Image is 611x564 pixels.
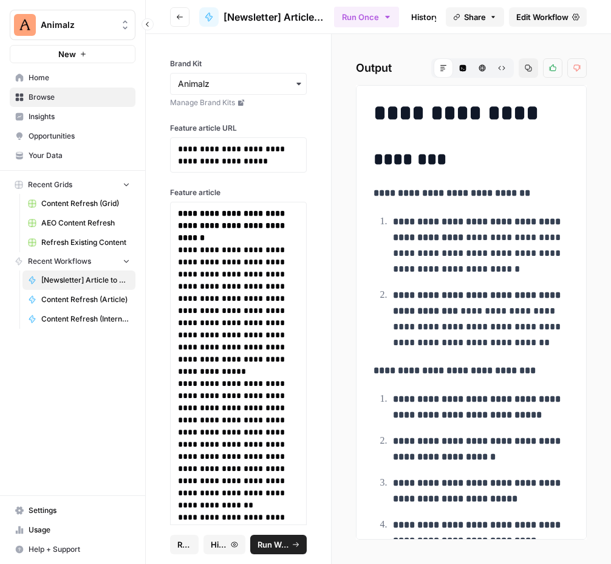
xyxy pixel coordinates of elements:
[170,97,307,108] a: Manage Brand Kits
[10,501,135,520] a: Settings
[177,538,191,551] span: Reset
[22,213,135,233] a: AEO Content Refresh
[41,275,130,286] span: [Newsletter] Article to Newsletter ([PERSON_NAME])
[509,7,587,27] a: Edit Workflow
[211,538,227,551] span: History
[199,7,324,27] a: [Newsletter] Article to Newsletter ([PERSON_NAME])
[170,58,307,69] label: Brand Kit
[14,14,36,36] img: Animalz Logo
[28,179,72,190] span: Recent Grids
[29,92,130,103] span: Browse
[10,107,135,126] a: Insights
[10,176,135,194] button: Recent Grids
[334,7,399,27] button: Run Once
[22,270,135,290] a: [Newsletter] Article to Newsletter ([PERSON_NAME])
[170,187,307,198] label: Feature article
[29,544,130,555] span: Help + Support
[10,68,135,88] a: Home
[28,256,91,267] span: Recent Workflows
[29,150,130,161] span: Your Data
[178,78,299,90] input: Animalz
[22,194,135,213] a: Content Refresh (Grid)
[203,535,245,554] button: History
[10,126,135,146] a: Opportunities
[29,131,130,142] span: Opportunities
[10,45,135,63] button: New
[10,520,135,540] a: Usage
[516,11,568,23] span: Edit Workflow
[10,146,135,165] a: Your Data
[258,538,288,551] span: Run Workflow
[41,19,114,31] span: Animalz
[22,233,135,252] a: Refresh Existing Content
[41,314,130,325] span: Content Refresh (Internal Links & Meta)
[41,218,130,229] span: AEO Content Refresh
[170,535,199,554] button: Reset
[58,48,76,60] span: New
[224,10,324,24] span: [Newsletter] Article to Newsletter ([PERSON_NAME])
[41,294,130,305] span: Content Refresh (Article)
[29,72,130,83] span: Home
[464,11,486,23] span: Share
[404,7,446,27] a: History
[29,505,130,516] span: Settings
[170,123,307,134] label: Feature article URL
[29,524,130,535] span: Usage
[41,237,130,248] span: Refresh Existing Content
[10,88,135,107] a: Browse
[41,198,130,209] span: Content Refresh (Grid)
[10,252,135,270] button: Recent Workflows
[22,309,135,329] a: Content Refresh (Internal Links & Meta)
[10,10,135,40] button: Workspace: Animalz
[356,58,587,78] h2: Output
[250,535,307,554] button: Run Workflow
[29,111,130,122] span: Insights
[10,540,135,559] button: Help + Support
[446,7,504,27] button: Share
[22,290,135,309] a: Content Refresh (Article)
